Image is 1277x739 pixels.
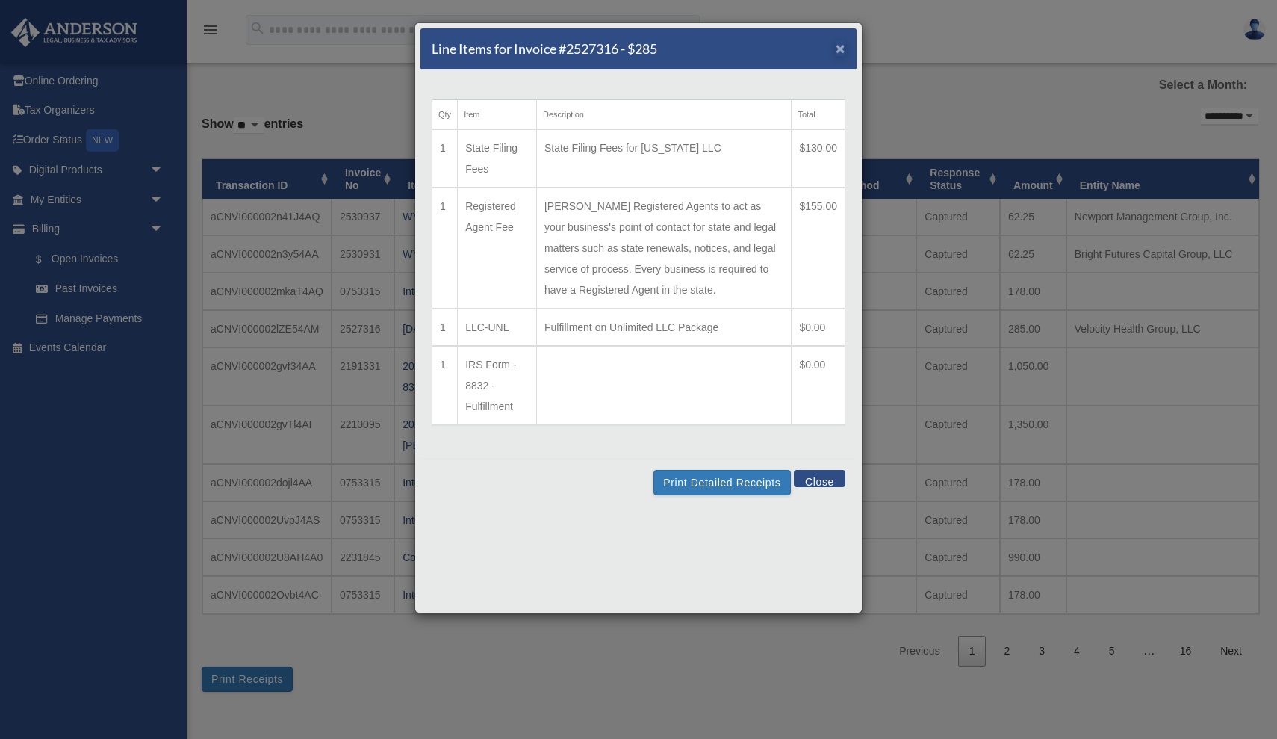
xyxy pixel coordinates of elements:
td: 1 [432,188,458,309]
th: Total [792,100,845,130]
td: LLC-UNL [458,309,537,346]
td: 1 [432,129,458,188]
td: $155.00 [792,188,845,309]
td: 1 [432,309,458,346]
td: $0.00 [792,346,845,425]
td: $130.00 [792,129,845,188]
span: × [836,40,845,57]
td: IRS Form - 8832 - Fulfillment [458,346,537,425]
th: Qty [432,100,458,130]
td: Fulfillment on Unlimited LLC Package [536,309,791,346]
button: Close [794,470,845,487]
button: Print Detailed Receipts [653,470,790,495]
button: Close [836,40,845,56]
td: $0.00 [792,309,845,346]
td: Registered Agent Fee [458,188,537,309]
h5: Line Items for Invoice #2527316 - $285 [432,40,657,58]
td: State Filing Fees for [US_STATE] LLC [536,129,791,188]
td: State Filing Fees [458,129,537,188]
th: Description [536,100,791,130]
td: 1 [432,346,458,425]
th: Item [458,100,537,130]
td: [PERSON_NAME] Registered Agents to act as your business's point of contact for state and legal ma... [536,188,791,309]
